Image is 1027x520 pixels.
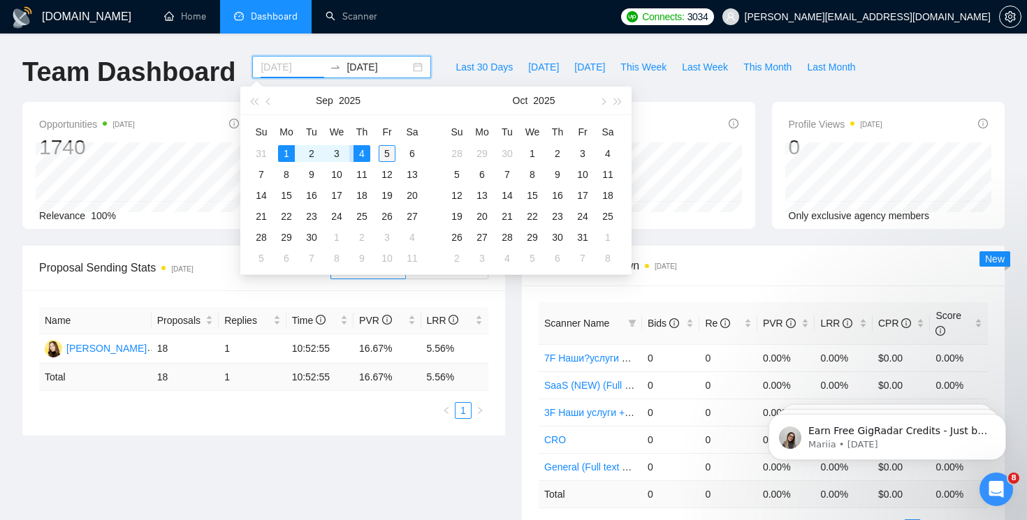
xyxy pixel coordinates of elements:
div: 28 [499,229,516,246]
div: 22 [278,208,295,225]
span: info-circle [382,315,392,325]
div: 30 [549,229,566,246]
span: setting [1000,11,1021,22]
th: Su [249,121,274,143]
th: Name [39,307,152,334]
div: 7 [499,166,516,183]
div: 25 [599,208,616,225]
h1: Team Dashboard [22,56,235,89]
span: swap-right [330,61,341,73]
div: 8 [328,250,345,267]
td: 10:52:55 [286,364,354,391]
td: 0 [642,371,700,399]
td: 0.00% [757,371,815,399]
td: 2025-11-03 [469,248,495,269]
a: 3F Наши услуги + не известна ЦА (минус наша ЦА) [544,407,778,418]
div: 11 [354,166,370,183]
a: CRO [544,434,566,445]
td: 2025-10-04 [400,227,425,248]
div: 24 [328,208,345,225]
div: 28 [253,229,270,246]
div: 6 [474,166,490,183]
th: Sa [595,121,620,143]
a: 7F Наши?услуги + ?ЦА (минус наша ЦА) [544,352,729,364]
span: This Month [743,59,792,75]
td: 2025-09-02 [299,143,324,164]
td: 16.67 % [354,364,421,391]
td: 2025-09-22 [274,206,299,227]
th: Sa [400,121,425,143]
td: 2025-10-28 [495,227,520,248]
div: 1 [524,145,541,162]
div: 3 [379,229,395,246]
div: 2 [449,250,465,267]
div: 2 [549,145,566,162]
td: 5.56% [421,334,489,364]
td: 2025-09-29 [469,143,495,164]
a: VM[PERSON_NAME] [45,342,147,353]
span: info-circle [720,318,730,328]
a: searchScanner [326,10,377,22]
td: 2025-10-08 [324,248,349,269]
td: 2025-09-07 [249,164,274,185]
div: 7 [574,250,591,267]
td: 2025-10-24 [570,206,595,227]
div: 17 [574,187,591,204]
td: 2025-09-10 [324,164,349,185]
td: 2025-09-27 [400,206,425,227]
span: CPR [878,318,911,329]
td: 2025-10-30 [545,227,570,248]
div: 18 [599,187,616,204]
div: 12 [449,187,465,204]
td: 2025-10-14 [495,185,520,206]
td: 1 [219,364,286,391]
iframe: Intercom notifications message [748,385,1027,482]
td: 2025-10-21 [495,206,520,227]
span: PVR [359,315,392,326]
td: 2025-09-14 [249,185,274,206]
td: 2025-10-03 [374,227,400,248]
div: 3 [574,145,591,162]
td: 2025-09-11 [349,164,374,185]
td: 2025-10-05 [249,248,274,269]
th: Fr [374,121,400,143]
td: 2025-09-24 [324,206,349,227]
td: 2025-09-23 [299,206,324,227]
span: info-circle [843,318,852,328]
div: 7 [303,250,320,267]
td: Total [39,364,152,391]
th: Fr [570,121,595,143]
td: 2025-09-08 [274,164,299,185]
th: Tu [299,121,324,143]
td: 2025-11-01 [595,227,620,248]
div: 19 [449,208,465,225]
td: 2025-09-18 [349,185,374,206]
div: 4 [499,250,516,267]
div: 27 [474,229,490,246]
th: Replies [219,307,286,334]
div: 11 [599,166,616,183]
td: 2025-09-03 [324,143,349,164]
td: 2025-10-06 [274,248,299,269]
button: Sep [316,87,333,114]
td: 2025-09-28 [249,227,274,248]
div: 20 [474,208,490,225]
span: Bids [648,318,679,329]
div: 14 [253,187,270,204]
span: Only exclusive agency members [789,210,930,221]
span: Dashboard [251,10,298,22]
div: 5 [379,145,395,162]
div: 29 [474,145,490,162]
td: 1 [219,334,286,364]
span: Relevance [39,210,85,221]
td: 2025-09-01 [274,143,299,164]
div: 6 [549,250,566,267]
div: 1 [278,145,295,162]
td: 0 [699,371,757,399]
time: [DATE] [655,262,676,270]
span: 100% [91,210,116,221]
td: 2025-10-26 [444,227,469,248]
div: 21 [253,208,270,225]
td: 2025-10-02 [349,227,374,248]
div: 8 [524,166,541,183]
